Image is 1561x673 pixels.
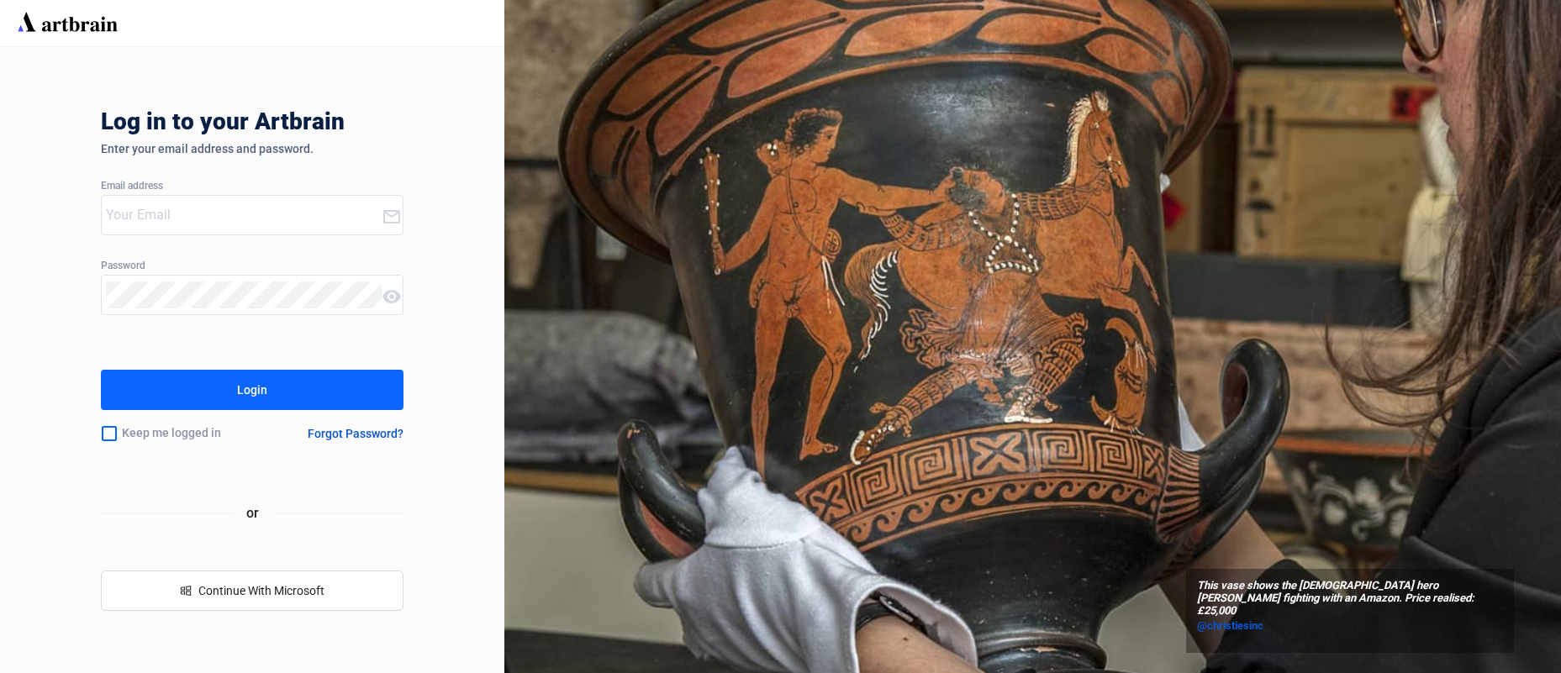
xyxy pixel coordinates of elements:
div: Log in to your Artbrain [101,108,605,142]
div: Keep me logged in [101,416,267,451]
div: Password [101,260,403,272]
button: Login [101,370,403,410]
span: @christiesinc [1197,619,1263,632]
div: Forgot Password? [308,427,403,440]
span: This vase shows the [DEMOGRAPHIC_DATA] hero [PERSON_NAME] fighting with an Amazon. Price realised... [1197,580,1503,618]
div: Enter your email address and password. [101,142,403,155]
div: Login [237,376,267,403]
span: or [233,502,272,523]
a: @christiesinc [1197,618,1503,634]
span: windows [180,585,192,597]
button: windowsContinue With Microsoft [101,570,403,611]
input: Your Email [106,202,382,229]
div: Email address [101,181,403,192]
span: Continue With Microsoft [198,584,324,597]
